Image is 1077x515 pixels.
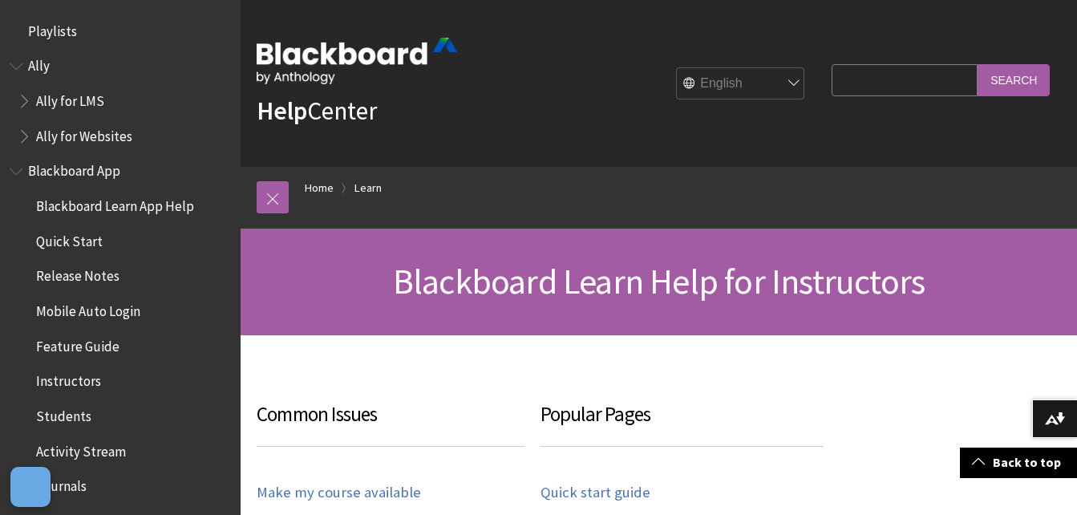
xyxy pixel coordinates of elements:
[36,368,101,390] span: Instructors
[36,403,91,424] span: Students
[36,298,140,319] span: Mobile Auto Login
[28,158,120,180] span: Blackboard App
[257,399,524,447] h3: Common Issues
[36,193,194,214] span: Blackboard Learn App Help
[677,68,805,100] select: Site Language Selector
[36,473,87,495] span: Journals
[257,38,457,84] img: Blackboard by Anthology
[36,87,104,109] span: Ally for LMS
[354,178,382,198] a: Learn
[36,228,103,249] span: Quick Start
[36,333,119,355] span: Feature Guide
[541,484,650,502] a: Quick start guide
[10,467,51,507] button: Open Preferences
[257,95,377,127] a: HelpCenter
[28,53,50,75] span: Ally
[978,64,1050,95] input: Search
[541,399,824,447] h3: Popular Pages
[10,18,231,45] nav: Book outline for Playlists
[393,259,925,303] span: Blackboard Learn Help for Instructors
[36,438,126,460] span: Activity Stream
[305,178,334,198] a: Home
[36,263,119,285] span: Release Notes
[10,53,231,150] nav: Book outline for Anthology Ally Help
[257,95,307,127] strong: Help
[36,123,132,144] span: Ally for Websites
[257,484,421,502] a: Make my course available
[28,18,77,39] span: Playlists
[960,448,1077,477] a: Back to top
